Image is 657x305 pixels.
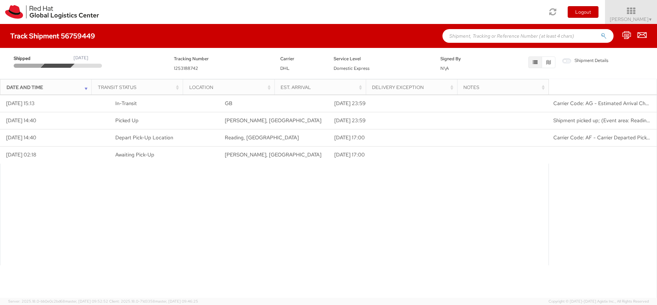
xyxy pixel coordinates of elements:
[14,55,43,62] span: Shipped
[328,129,438,147] td: [DATE] 17:00
[174,56,270,61] h5: Tracking Number
[442,29,614,43] input: Shipment, Tracking or Reference Number (at least 4 chars)
[115,100,137,107] span: In-Transit
[334,65,370,71] span: Domestic Express
[189,84,272,91] div: Location
[549,299,649,304] span: Copyright © [DATE]-[DATE] Agistix Inc., All Rights Reserved
[225,100,232,107] span: GB
[463,84,546,91] div: Notes
[5,5,99,19] img: rh-logistics-00dfa346123c4ec078e1.svg
[328,147,438,164] td: [DATE] 17:00
[74,55,88,61] div: [DATE]
[65,299,108,304] span: master, [DATE] 09:52:52
[109,299,198,304] span: Client: 2025.18.0-71d3358
[328,112,438,129] td: [DATE] 23:59
[174,65,198,71] span: 1253188742
[328,95,438,112] td: [DATE] 23:59
[568,6,598,18] button: Logout
[115,151,154,158] span: Awaiting Pick-Up
[281,84,364,91] div: Est. Arrival
[440,65,449,71] span: N\A
[98,84,181,91] div: Transit Status
[648,17,653,22] span: ▼
[115,117,139,124] span: Picked Up
[8,299,108,304] span: Server: 2025.18.0-bb0e0c2bd68
[334,56,430,61] h5: Service Level
[225,134,299,141] span: Reading, GB
[372,84,455,91] div: Delivery Exception
[562,58,608,65] label: Shipment Details
[562,58,608,64] span: Shipment Details
[280,56,323,61] h5: Carrier
[225,151,321,158] span: Alton, GB
[225,117,321,124] span: Alton, GB
[10,32,95,40] h4: Track Shipment 56759449
[155,299,198,304] span: master, [DATE] 09:46:25
[115,134,173,141] span: Depart Pick-Up Location
[610,16,653,22] span: [PERSON_NAME]
[7,84,90,91] div: Date and Time
[440,56,484,61] h5: Signed By
[280,65,289,71] span: DHL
